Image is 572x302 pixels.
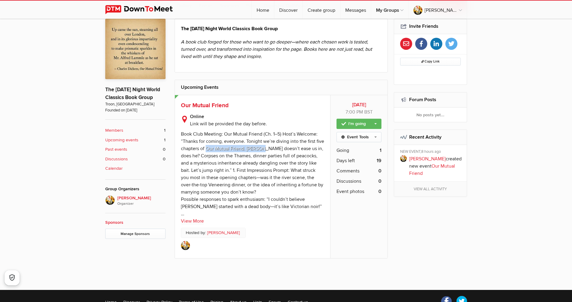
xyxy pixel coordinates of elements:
a: [PERSON_NAME] [409,156,446,162]
div: Group Organizers [105,186,166,192]
b: Upcoming events [105,137,138,143]
a: Forum Posts [409,97,436,103]
b: Members [105,127,123,134]
span: 7:00 PM [346,109,363,115]
span: 1 [164,127,166,134]
div: NEW EVENT, [400,149,463,155]
span: Link will be provided the day before. [190,121,267,127]
a: [PERSON_NAME]Organizer [105,195,166,207]
a: [PERSON_NAME] [409,1,467,19]
span: Days left [337,157,355,164]
b: Past events [105,146,127,153]
a: View More [181,217,204,225]
a: I'm going [337,119,381,129]
a: My Groups [371,1,408,19]
a: Event Tools [337,132,381,142]
span: [PERSON_NAME] [117,195,166,207]
span: Copy Link [421,59,440,63]
b: Calendar [105,165,123,172]
span: Europe/London [364,109,373,115]
a: Discover [274,1,302,19]
span: Founded on [DATE] [105,108,166,113]
a: Create group [303,1,340,19]
a: Messages [340,1,371,19]
a: Members 1 [105,127,166,134]
em: A book club forged for those who want to go deeper—where each chosen work is tested, turned over,... [181,39,372,59]
b: [DATE] [337,101,381,108]
b: 0 [378,178,381,185]
span: Discussions [337,178,361,185]
img: Jim [181,241,190,250]
a: Sponsors [105,220,123,225]
b: 1 [380,147,381,154]
button: Copy Link [400,58,461,66]
span: Going [337,147,349,154]
span: 0 [163,156,166,162]
span: Event photos [337,188,364,195]
h2: Upcoming Events [181,80,382,95]
a: Past events 0 [105,146,166,153]
span: 0 [163,146,166,153]
span: 8 hours ago [421,149,441,154]
a: View all activity [394,182,467,197]
img: Jim [105,195,115,205]
a: [PERSON_NAME] [207,230,240,236]
h2: Invite Friends [400,19,461,34]
span: Comments [337,167,359,175]
a: Manage Sponsors [105,229,166,239]
i: Organizer [117,201,166,207]
strong: The [DATE] Night World Classics Book Group [181,26,278,32]
a: Our Mutual Friend [409,163,455,176]
a: Discussions 0 [105,156,166,162]
img: The Friday Night World Classics Book Group [105,19,166,79]
b: 0 [378,167,381,175]
b: Online [190,113,324,120]
b: 0 [378,188,381,195]
img: DownToMeet [105,5,182,14]
b: 19 [377,157,381,164]
p: created new event [409,155,463,177]
a: Home [252,1,274,19]
span: Troon, [GEOGRAPHIC_DATA] [105,101,166,107]
a: Our Mutual Friend [181,102,229,109]
h2: Recent Activity [400,130,461,144]
div: No posts yet... [394,108,467,122]
p: Hosted by: [181,228,246,238]
b: Discussions [105,156,128,162]
div: Book Club Meeting: Our Mutual Friend (Ch. 1–5) Host’s Welcome: “Thanks for coming, everyone. Toni... [181,131,324,217]
a: Upcoming events 1 [105,137,166,143]
span: 1 [164,137,166,143]
a: Calendar [105,165,166,172]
